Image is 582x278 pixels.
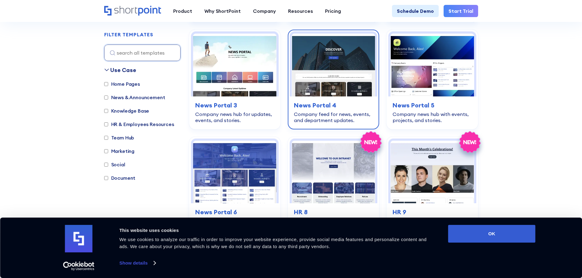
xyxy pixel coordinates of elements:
[294,111,373,123] div: Company feed for news, events, and department updates.
[110,66,136,74] div: Use Case
[119,258,156,268] a: Show details
[472,207,582,278] iframe: Chat Widget
[294,208,373,217] h3: HR 8
[104,82,108,86] input: Home Pages
[65,225,93,252] img: logo
[104,136,108,140] input: Team Hub
[104,176,108,180] input: Document
[189,30,280,129] a: News Portal 3 – SharePoint Newsletter Template: Company news hub for updates, events, and stories...
[392,5,439,17] a: Schedule Demo
[104,109,108,113] input: Knowledge Base
[104,161,125,168] label: Social
[288,137,379,236] a: HR 8 – SharePoint HR Template: Modern HR hub for onboarding, policies, and updates.HR 8Modern HR ...
[393,208,472,217] h3: HR 9
[104,149,108,153] input: Marketing
[325,7,341,15] div: Pricing
[104,45,181,61] input: search all templates
[393,111,472,123] div: Company news hub with events, projects, and stories.
[104,94,165,101] label: News & Announcement
[104,163,108,167] input: Social
[282,5,319,17] a: Resources
[104,122,108,126] input: HR & Employees Resources
[104,107,149,114] label: Knowledge Base
[444,5,478,17] a: Start Trial
[292,34,375,96] img: News Portal 4 – Intranet Feed Template: Company feed for news, events, and department updates.
[104,6,161,16] a: Home
[195,208,274,217] h3: News Portal 6
[319,5,347,17] a: Pricing
[204,7,241,15] div: Why ShortPoint
[390,34,474,96] img: News Portal 5 – Intranet Company News Template: Company news hub with events, projects, and stories.
[104,174,136,182] label: Document
[104,121,174,128] label: HR & Employees Resources
[119,227,434,234] div: This website uses cookies
[247,5,282,17] a: Company
[253,7,276,15] div: Company
[104,134,134,141] label: Team Hub
[386,137,478,236] a: HR 9 – HR Template: Celebrate people and surface HR updates in one place.HR 9Celebrate people and...
[193,141,276,203] img: News Portal 6 – Sharepoint Company Feed: Company feed for streams, projects, launches, and updates.
[173,7,192,15] div: Product
[448,225,536,243] button: OK
[193,34,276,96] img: News Portal 3 – SharePoint Newsletter Template: Company news hub for updates, events, and stories.
[292,141,375,203] img: HR 8 – SharePoint HR Template: Modern HR hub for onboarding, policies, and updates.
[104,96,108,99] input: News & Announcement
[167,5,198,17] a: Product
[195,101,274,110] h3: News Portal 3
[288,30,379,129] a: News Portal 4 – Intranet Feed Template: Company feed for news, events, and department updates.New...
[294,101,373,110] h3: News Portal 4
[119,237,427,249] span: We use cookies to analyze our traffic in order to improve your website experience, provide social...
[104,147,135,155] label: Marketing
[189,137,280,236] a: News Portal 6 – Sharepoint Company Feed: Company feed for streams, projects, launches, and update...
[393,101,472,110] h3: News Portal 5
[195,111,274,123] div: Company news hub for updates, events, and stories.
[386,30,478,129] a: News Portal 5 – Intranet Company News Template: Company news hub with events, projects, and stori...
[288,7,313,15] div: Resources
[198,5,247,17] a: Why ShortPoint
[104,80,140,88] label: Home Pages
[390,141,474,203] img: HR 9 – HR Template: Celebrate people and surface HR updates in one place.
[52,262,105,271] a: Usercentrics Cookiebot - opens in a new window
[104,32,153,38] h2: FILTER TEMPLATES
